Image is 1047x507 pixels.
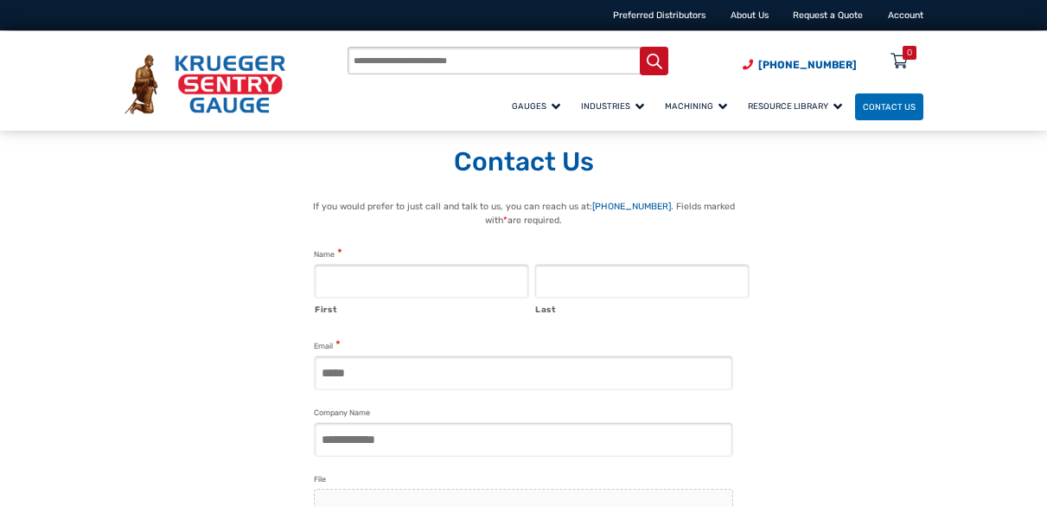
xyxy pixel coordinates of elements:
[581,101,644,111] span: Industries
[748,101,842,111] span: Resource Library
[592,201,671,212] a: [PHONE_NUMBER]
[657,91,740,121] a: Machining
[888,10,923,21] a: Account
[314,407,370,420] label: Company Name
[863,102,916,112] span: Contact Us
[315,299,529,317] label: First
[512,101,560,111] span: Gauges
[573,91,657,121] a: Industries
[855,93,923,120] a: Contact Us
[793,10,863,21] a: Request a Quote
[504,91,573,121] a: Gauges
[731,10,769,21] a: About Us
[758,59,857,71] span: [PHONE_NUMBER]
[535,299,750,317] label: Last
[613,10,705,21] a: Preferred Distributors
[297,200,750,228] p: If you would prefer to just call and talk to us, you can reach us at: . Fields marked with are re...
[124,55,285,114] img: Krueger Sentry Gauge
[124,146,923,179] h1: Contact Us
[907,46,912,60] div: 0
[665,101,727,111] span: Machining
[314,247,342,261] legend: Name
[743,57,857,73] a: Phone Number (920) 434-8860
[314,338,341,353] label: Email
[740,91,855,121] a: Resource Library
[314,473,326,486] label: File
